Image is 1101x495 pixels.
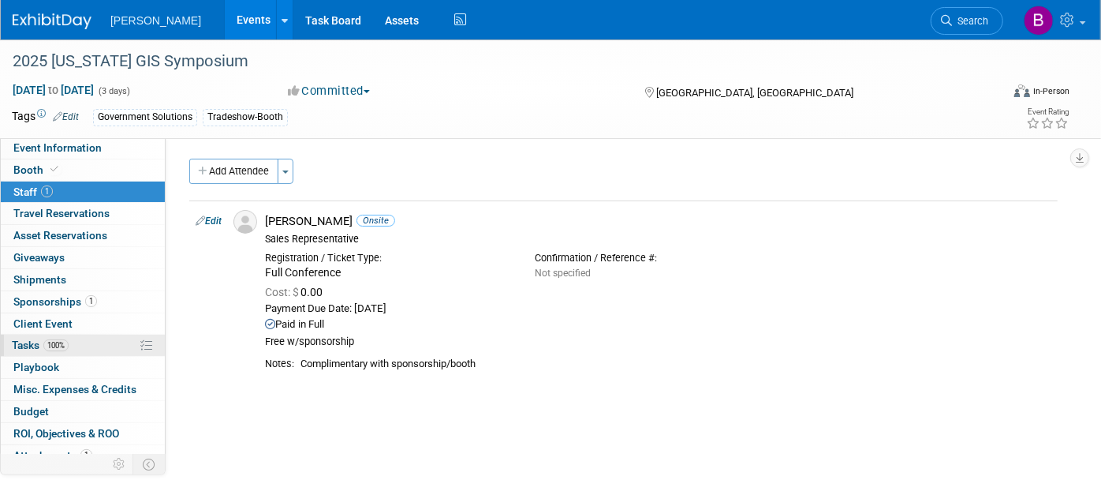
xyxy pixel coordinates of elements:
a: Attachments1 [1,445,165,467]
span: Attachments [13,449,92,462]
span: (3 days) [97,86,130,96]
div: Confirmation / Reference #: [535,252,781,264]
div: 2025 [US_STATE] GIS Symposium [7,47,980,76]
a: Search [931,7,1003,35]
span: 0.00 [265,286,329,298]
span: 1 [80,449,92,461]
a: Booth [1,159,165,181]
a: Edit [196,216,222,227]
span: Misc. Expenses & Credits [13,383,136,396]
span: [GEOGRAPHIC_DATA], [GEOGRAPHIC_DATA] [656,87,853,99]
a: Tasks100% [1,335,165,356]
button: Add Attendee [189,159,278,184]
span: Search [952,15,988,27]
a: Edit [53,111,79,122]
div: Complimentary with sponsorship/booth [300,358,1051,371]
div: Notes: [265,358,294,370]
span: Sponsorships [13,295,97,308]
a: Giveaways [1,247,165,268]
div: [PERSON_NAME] [265,214,1051,229]
span: to [46,84,61,96]
span: Staff [13,186,53,198]
span: [PERSON_NAME] [110,14,201,27]
span: Travel Reservations [13,207,110,219]
span: Asset Reservations [13,229,107,242]
span: Tasks [12,339,69,351]
div: Tradeshow-Booth [203,109,288,126]
span: Cost: $ [265,286,300,298]
a: ROI, Objectives & ROO [1,423,165,444]
img: Associate-Profile-5.png [233,210,257,234]
a: Staff1 [1,182,165,203]
img: Buse Onen [1024,6,1054,36]
a: Playbook [1,357,165,378]
span: Client Event [13,317,73,330]
button: Committed [282,83,376,99]
span: 100% [43,339,69,351]
a: Event Information [1,137,165,159]
span: Not specified [535,268,591,279]
img: ExhibitDay [13,13,91,29]
i: Booth reservation complete [50,165,58,174]
span: [DATE] [DATE] [12,83,95,97]
span: ROI, Objectives & ROO [13,427,119,440]
div: Event Format [913,82,1070,106]
a: Client Event [1,313,165,335]
a: Budget [1,401,165,422]
span: 1 [41,186,53,197]
div: Registration / Ticket Type: [265,252,511,264]
div: Paid in Full [265,318,1051,332]
a: Travel Reservations [1,203,165,224]
a: Sponsorships1 [1,291,165,313]
td: Toggle Event Tabs [133,454,166,474]
img: Format-Inperson.png [1014,84,1030,97]
span: Onsite [356,215,395,227]
div: Full Conference [265,266,511,280]
span: Budget [13,405,49,418]
div: Free w/sponsorship [265,336,1051,349]
div: Sales Representative [265,233,1051,246]
span: Giveaways [13,251,65,264]
span: Shipments [13,273,66,286]
span: Playbook [13,361,59,373]
span: Booth [13,163,62,176]
a: Shipments [1,269,165,291]
div: Government Solutions [93,109,197,126]
a: Misc. Expenses & Credits [1,379,165,400]
span: 1 [85,295,97,307]
td: Personalize Event Tab Strip [106,454,133,474]
a: Asset Reservations [1,225,165,246]
div: In-Person [1032,85,1069,97]
div: Event Rating [1026,108,1069,116]
span: Event Information [13,141,102,154]
td: Tags [12,108,79,126]
div: Payment Due Date: [DATE] [265,302,1051,316]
